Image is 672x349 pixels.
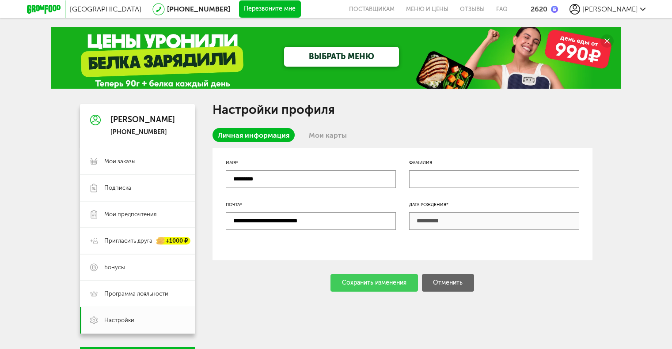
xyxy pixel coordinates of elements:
[213,104,592,116] h1: Настройки профиля
[284,47,399,67] a: ВЫБРАТЬ МЕНЮ
[80,201,195,228] a: Мои предпочтения
[104,237,152,245] span: Пригласить друга
[104,184,131,192] span: Подписка
[582,5,638,13] span: [PERSON_NAME]
[80,307,195,334] a: Настройки
[80,175,195,201] a: Подписка
[110,116,175,124] div: [PERSON_NAME]
[167,5,230,13] a: [PHONE_NUMBER]
[110,128,175,136] div: [PHONE_NUMBER]
[157,237,190,245] div: +1000 ₽
[70,5,141,13] span: [GEOGRAPHIC_DATA]
[80,228,195,254] a: Пригласить друга +1000 ₽
[80,254,195,281] a: Бонусы
[551,6,558,13] img: bonus_b.cdccf46.png
[226,201,396,208] div: Почта*
[304,128,352,142] a: Мои карты
[213,128,295,142] a: Личная информация
[239,0,301,18] button: Перезвоните мне
[80,148,195,175] a: Мои заказы
[80,281,195,307] a: Программа лояльности
[409,159,579,166] div: Фамилия
[104,263,125,271] span: Бонусы
[104,290,168,298] span: Программа лояльности
[104,316,134,324] span: Настройки
[531,5,547,13] div: 2620
[409,201,579,208] div: Дата рождения*
[104,158,136,165] span: Мои заказы
[104,210,156,218] span: Мои предпочтения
